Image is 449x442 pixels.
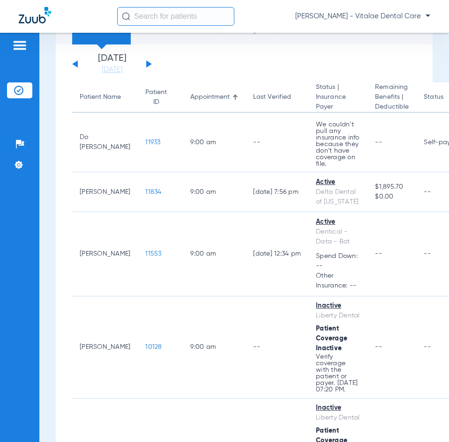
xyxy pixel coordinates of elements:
[19,7,51,23] img: Zuub Logo
[316,311,360,321] div: Liberty Dental
[316,177,360,187] div: Active
[316,403,360,413] div: Inactive
[375,182,409,192] span: $1,895.70
[122,12,130,21] img: Search Icon
[72,296,138,398] td: [PERSON_NAME]
[402,397,449,442] iframe: Chat Widget
[295,12,430,21] span: [PERSON_NAME] - Vitalae Dental Care
[145,250,161,257] span: 11553
[316,325,347,352] span: Patient Coverage Inactive
[316,217,360,227] div: Active
[145,88,175,107] div: Patient ID
[253,92,291,102] div: Last Verified
[316,227,360,247] div: Dentical - Data - Bot
[72,113,138,172] td: Do [PERSON_NAME]
[145,139,160,146] span: 11933
[316,271,360,291] span: Other Insurance: --
[246,296,308,398] td: --
[183,212,246,296] td: 9:00 AM
[316,251,360,271] span: Spend Down: --
[375,139,382,146] span: --
[145,189,161,195] span: 11834
[246,172,308,212] td: [DATE] 7:56 PM
[246,212,308,296] td: [DATE] 12:34 PM
[84,65,140,74] a: [DATE]
[145,344,162,350] span: 10128
[80,92,121,102] div: Patient Name
[375,250,382,257] span: --
[308,82,367,113] th: Status |
[190,92,238,102] div: Appointment
[375,344,382,350] span: --
[375,102,409,112] span: Deductible
[183,296,246,398] td: 9:00 AM
[316,354,360,393] p: Verify coverage with the patient or payer. [DATE] 07:20 PM.
[12,40,27,51] img: hamburger-icon
[84,54,140,74] li: [DATE]
[253,92,301,102] div: Last Verified
[316,92,360,112] span: Insurance Payer
[117,7,234,26] input: Search for patients
[316,187,360,207] div: Delta Dental of [US_STATE]
[375,192,409,202] span: $0.00
[80,92,130,102] div: Patient Name
[316,301,360,311] div: Inactive
[316,121,360,167] p: We couldn’t pull any insurance info because they don’t have coverage on file.
[367,82,416,113] th: Remaining Benefits |
[72,212,138,296] td: [PERSON_NAME]
[316,413,360,423] div: Liberty Dental
[183,172,246,212] td: 9:00 AM
[183,113,246,172] td: 9:00 AM
[246,113,308,172] td: --
[72,172,138,212] td: [PERSON_NAME]
[190,92,230,102] div: Appointment
[145,88,167,107] div: Patient ID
